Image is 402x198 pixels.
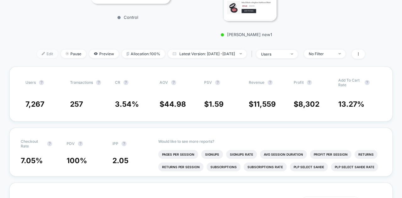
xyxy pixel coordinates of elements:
span: 257 [70,100,83,109]
span: users [25,80,36,85]
li: Pages Per Session [158,150,198,159]
img: rebalance [127,52,129,56]
button: ? [122,141,127,146]
span: 11,559 [253,100,276,109]
span: Latest Version: [DATE] - [DATE] [168,50,247,58]
img: end [240,53,242,54]
li: Plp Select Sahde Rate [331,163,378,171]
span: $ [294,100,319,109]
span: Allocation: 100% [122,50,165,58]
li: Plp Select Sahde [290,163,328,171]
span: Edit [37,50,58,58]
button: ? [47,141,52,146]
li: Profit Per Session [310,150,351,159]
li: Signups Rate [226,150,257,159]
li: Signups [201,150,223,159]
span: $ [204,100,224,109]
span: 3.54 % [115,100,139,109]
li: Subscriptions [207,163,241,171]
span: Profit [294,80,304,85]
button: ? [268,80,273,85]
span: 100 % [67,156,87,165]
span: 2.05 [112,156,128,165]
li: Avg Session Duration [260,150,307,159]
span: $ [249,100,276,109]
button: ? [39,80,44,85]
p: [PERSON_NAME] new1 [192,32,301,37]
span: PDV [67,141,75,146]
p: Would like to see more reports? [158,139,381,144]
span: Transactions [70,80,93,85]
span: Pause [61,50,86,58]
span: Add To Cart Rate [338,78,361,87]
button: ? [123,80,128,85]
span: | [250,50,256,59]
span: PSV [204,80,212,85]
span: 8,302 [298,100,319,109]
img: calendar [173,52,176,55]
button: ? [215,80,220,85]
button: ? [365,80,370,85]
span: 13.27 % [338,100,364,109]
span: 44.98 [164,100,186,109]
button: ? [307,80,312,85]
span: $ [160,100,186,109]
span: 7,267 [25,100,44,109]
div: users [261,52,286,56]
li: Returns Per Session [158,163,204,171]
span: 7.05 % [21,156,43,165]
button: ? [171,80,176,85]
li: Subscriptions Rate [244,163,287,171]
button: ? [96,80,101,85]
span: Checkout Rate [21,139,44,148]
span: Preview [89,50,119,58]
span: 1.59 [209,100,224,109]
li: Returns [355,150,378,159]
button: ? [78,141,83,146]
img: end [291,53,293,55]
span: AOV [160,80,168,85]
img: end [339,53,341,54]
p: Control [88,15,167,20]
div: No Filter [309,51,334,56]
span: Revenue [249,80,264,85]
span: IPP [112,141,118,146]
img: edit [42,52,45,55]
span: CR [115,80,120,85]
img: end [66,52,69,55]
